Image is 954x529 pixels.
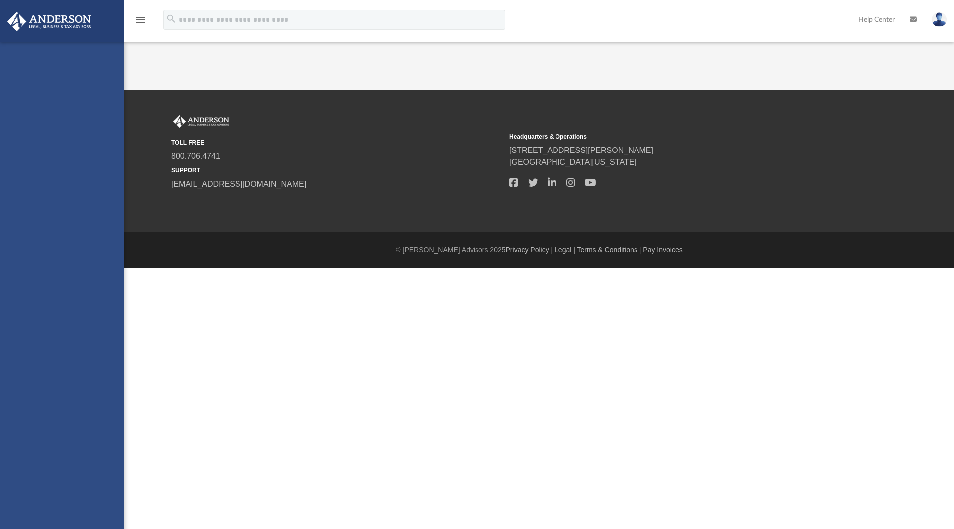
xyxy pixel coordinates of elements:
[166,13,177,24] i: search
[171,166,502,175] small: SUPPORT
[171,180,306,188] a: [EMAIL_ADDRESS][DOMAIN_NAME]
[509,132,840,141] small: Headquarters & Operations
[171,138,502,147] small: TOLL FREE
[171,152,220,160] a: 800.706.4741
[134,19,146,26] a: menu
[124,245,954,255] div: © [PERSON_NAME] Advisors 2025
[509,146,653,154] a: [STREET_ADDRESS][PERSON_NAME]
[134,14,146,26] i: menu
[506,246,553,254] a: Privacy Policy |
[643,246,682,254] a: Pay Invoices
[932,12,947,27] img: User Pic
[555,246,575,254] a: Legal |
[4,12,94,31] img: Anderson Advisors Platinum Portal
[509,158,636,166] a: [GEOGRAPHIC_DATA][US_STATE]
[577,246,641,254] a: Terms & Conditions |
[171,115,231,128] img: Anderson Advisors Platinum Portal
